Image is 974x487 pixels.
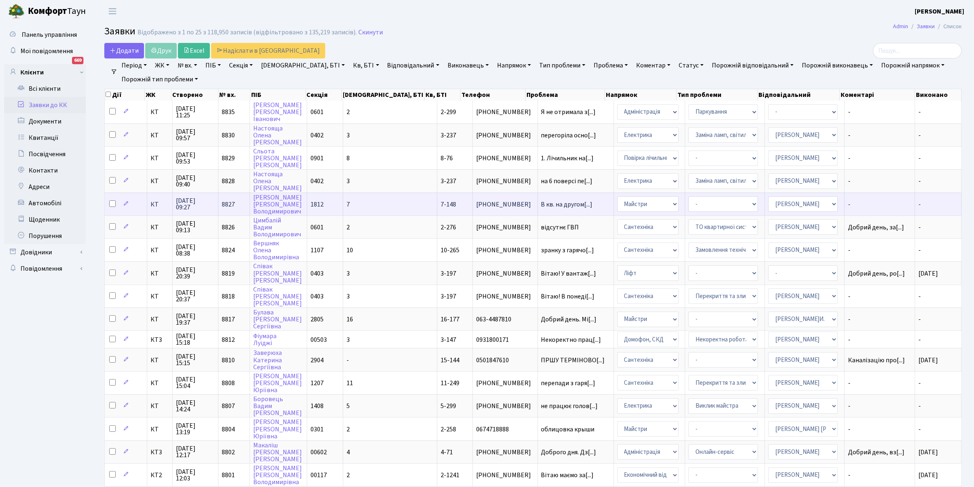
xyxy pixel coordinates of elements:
[176,220,215,233] span: [DATE] 09:13
[346,379,353,388] span: 11
[476,178,534,184] span: [PHONE_NUMBER]
[222,356,235,365] span: 8810
[541,108,596,117] span: Я не отримала з[...]
[878,58,948,72] a: Порожній напрямок
[476,449,534,456] span: [PHONE_NUMBER]
[346,200,350,209] span: 7
[4,27,86,43] a: Панель управління
[222,292,235,301] span: 8818
[222,471,235,480] span: 8801
[253,285,302,308] a: Співак[PERSON_NAME][PERSON_NAME]
[917,22,935,31] a: Заявки
[677,89,758,101] th: Тип проблеми
[918,223,921,232] span: -
[384,58,443,72] a: Відповідальний
[346,448,350,457] span: 4
[151,270,169,277] span: КТ
[590,58,631,72] a: Проблема
[346,177,350,186] span: 3
[4,195,86,211] a: Автомобілі
[848,201,911,208] span: -
[253,332,277,348] a: ФіумараЛуїджі
[476,380,534,386] span: [PHONE_NUMBER]
[425,89,461,101] th: Кв, БТІ
[441,246,459,255] span: 10-265
[918,315,921,324] span: -
[176,376,215,389] span: [DATE] 15:04
[4,244,86,260] a: Довідники
[222,246,235,255] span: 8824
[346,315,353,324] span: 16
[444,58,492,72] a: Виконавець
[171,89,218,101] th: Створено
[441,379,459,388] span: 11-249
[4,260,86,277] a: Повідомлення
[605,89,677,101] th: Напрямок
[441,402,456,411] span: 5-299
[222,177,235,186] span: 8828
[310,315,324,324] span: 2805
[306,89,342,101] th: Секція
[918,379,921,388] span: -
[346,335,350,344] span: 3
[151,380,169,386] span: КТ
[310,448,327,457] span: 00602
[218,89,250,101] th: № вх.
[176,105,215,119] span: [DATE] 11:25
[346,269,350,278] span: 3
[310,471,327,480] span: 00117
[110,46,139,55] span: Додати
[441,335,456,344] span: 3-147
[222,154,235,163] span: 8829
[176,313,215,326] span: [DATE] 19:37
[915,7,964,16] a: [PERSON_NAME]
[848,472,911,478] span: -
[253,308,302,331] a: Булава[PERSON_NAME]Сергіївна
[441,425,456,434] span: 2-258
[151,449,169,456] span: КТ3
[441,177,456,186] span: 3-237
[176,152,215,165] span: [DATE] 09:53
[258,58,348,72] a: [DEMOGRAPHIC_DATA], БТІ
[848,316,911,323] span: -
[848,155,911,162] span: -
[918,471,938,480] span: [DATE]
[4,43,86,59] a: Мої повідомлення669
[848,403,911,409] span: -
[176,267,215,280] span: [DATE] 20:39
[494,58,534,72] a: Напрямок
[250,89,306,101] th: ПІБ
[476,403,534,409] span: [PHONE_NUMBER]
[918,200,921,209] span: -
[102,4,123,18] button: Переключити навігацію
[178,43,210,58] a: Excel
[848,380,911,386] span: -
[176,399,215,413] span: [DATE] 14:24
[28,4,86,18] span: Таун
[441,448,453,457] span: 4-71
[310,200,324,209] span: 1812
[137,29,357,36] div: Відображено з 1 по 25 з 118,950 записів (відфільтровано з 135,219 записів).
[20,47,73,56] span: Мої повідомлення
[441,471,459,480] span: 2-1241
[253,193,302,216] a: [PERSON_NAME][PERSON_NAME]Володимирович
[541,335,601,344] span: Некоректно прац[...]
[151,201,169,208] span: КТ
[541,448,596,457] span: Доброго дня. Дз[...]
[541,292,595,301] span: Вітаю! В понеді[...]
[151,357,169,364] span: КТ
[918,246,921,255] span: -
[151,293,169,300] span: КТ
[310,131,324,140] span: 0402
[310,335,327,344] span: 00503
[152,58,173,72] a: ЖК
[541,200,593,209] span: В кв. на другом[...]
[253,418,302,441] a: [PERSON_NAME][PERSON_NAME]Юріївна
[104,43,144,58] a: Додати
[848,223,904,232] span: Добрий день, за[...]
[476,316,534,323] span: 063-4487810
[222,335,235,344] span: 8812
[176,469,215,482] span: [DATE] 12:03
[253,441,302,464] a: Макаліш[PERSON_NAME][PERSON_NAME]
[310,246,324,255] span: 1107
